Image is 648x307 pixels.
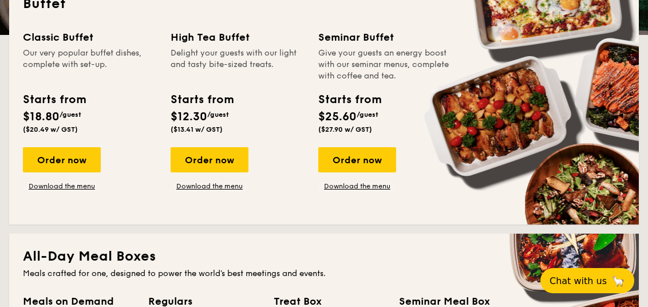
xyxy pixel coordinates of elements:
[23,29,157,45] div: Classic Buffet
[318,110,357,124] span: $25.60
[171,91,233,108] div: Starts from
[23,91,85,108] div: Starts from
[171,182,248,191] a: Download the menu
[540,268,634,293] button: Chat with us🦙
[23,110,60,124] span: $18.80
[23,125,78,133] span: ($20.49 w/ GST)
[23,182,101,191] a: Download the menu
[357,111,378,119] span: /guest
[611,274,625,288] span: 🦙
[171,110,207,124] span: $12.30
[171,125,223,133] span: ($13.41 w/ GST)
[318,91,381,108] div: Starts from
[318,125,372,133] span: ($27.90 w/ GST)
[318,182,396,191] a: Download the menu
[318,147,396,172] div: Order now
[550,275,607,286] span: Chat with us
[318,29,452,45] div: Seminar Buffet
[171,29,305,45] div: High Tea Buffet
[318,48,452,82] div: Give your guests an energy boost with our seminar menus, complete with coffee and tea.
[60,111,81,119] span: /guest
[207,111,229,119] span: /guest
[23,48,157,82] div: Our very popular buffet dishes, complete with set-up.
[23,147,101,172] div: Order now
[171,147,248,172] div: Order now
[23,247,625,266] h2: All-Day Meal Boxes
[23,268,625,280] div: Meals crafted for one, designed to power the world's best meetings and events.
[171,48,305,82] div: Delight your guests with our light and tasty bite-sized treats.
